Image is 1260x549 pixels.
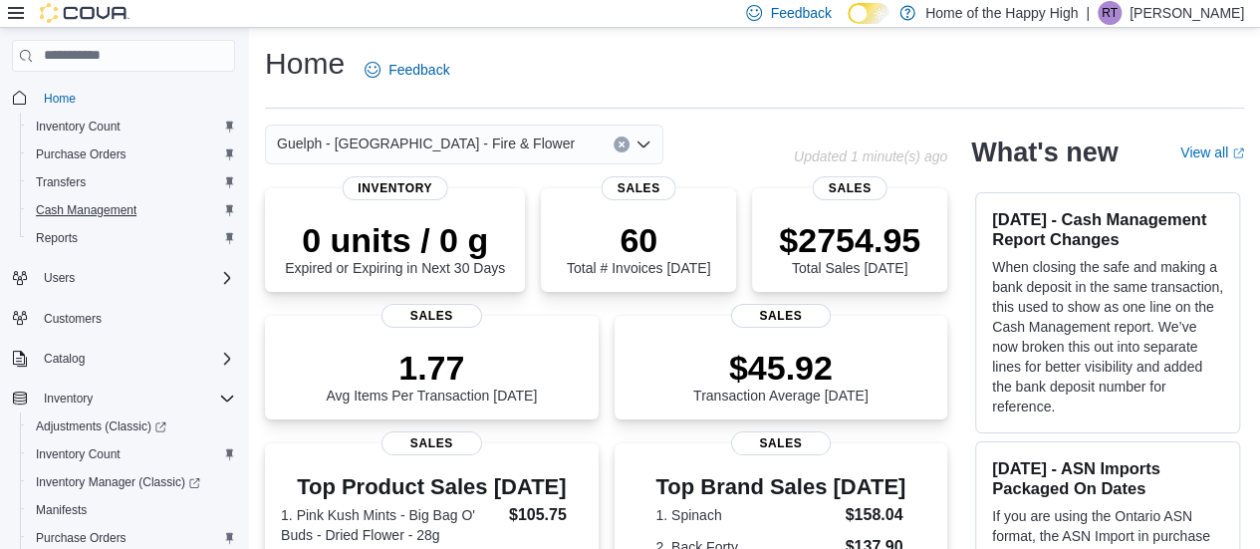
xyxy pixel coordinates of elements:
p: 1.77 [326,348,537,388]
button: Catalog [4,345,243,373]
dt: 1. Pink Kush Mints - Big Bag O' Buds - Dried Flower - 28g [281,505,501,545]
h3: Top Product Sales [DATE] [281,475,583,499]
span: Sales [381,304,481,328]
p: Home of the Happy High [925,1,1078,25]
a: Manifests [28,498,95,522]
button: Cash Management [20,196,243,224]
h3: [DATE] - Cash Management Report Changes [992,209,1223,249]
p: $45.92 [693,348,869,388]
a: Inventory Count [28,442,128,466]
p: When closing the safe and making a bank deposit in the same transaction, this used to show as one... [992,257,1223,416]
p: $2754.95 [779,220,920,260]
span: Feedback [388,60,449,80]
span: Inventory Count [36,119,121,135]
span: Guelph - [GEOGRAPHIC_DATA] - Fire & Flower [277,132,575,155]
span: Sales [381,431,481,455]
span: Dark Mode [848,24,849,25]
span: Reports [36,230,78,246]
a: Home [36,87,84,111]
input: Dark Mode [848,3,889,24]
div: Expired or Expiring in Next 30 Days [285,220,505,276]
button: Inventory [4,385,243,412]
p: 0 units / 0 g [285,220,505,260]
span: Users [36,266,235,290]
div: Total # Invoices [DATE] [567,220,710,276]
span: Customers [36,306,235,331]
span: Cash Management [36,202,136,218]
span: Purchase Orders [36,146,126,162]
span: Home [36,86,235,111]
a: Adjustments (Classic) [20,412,243,440]
dd: $105.75 [509,503,583,527]
button: Inventory Count [20,440,243,468]
h3: Top Brand Sales [DATE] [655,475,905,499]
dt: 1. Spinach [655,505,837,525]
span: Inventory Count [28,115,235,138]
svg: External link [1232,147,1244,159]
a: Inventory Manager (Classic) [28,470,208,494]
button: Transfers [20,168,243,196]
span: Adjustments (Classic) [36,418,166,434]
span: Cash Management [28,198,235,222]
a: Inventory Count [28,115,128,138]
a: Adjustments (Classic) [28,414,174,438]
button: Purchase Orders [20,140,243,168]
button: Open list of options [635,137,651,152]
h1: Home [265,44,345,84]
span: Transfers [36,174,86,190]
span: Inventory [342,176,448,200]
span: Inventory [44,391,93,407]
button: Inventory Count [20,113,243,140]
p: 60 [567,220,710,260]
span: Reports [28,226,235,250]
p: | [1086,1,1090,25]
button: Customers [4,304,243,333]
span: Purchase Orders [28,142,235,166]
h2: What's new [971,137,1118,168]
button: Reports [20,224,243,252]
span: Sales [813,176,887,200]
span: Transfers [28,170,235,194]
span: Inventory Manager (Classic) [36,474,200,490]
a: Transfers [28,170,94,194]
a: Purchase Orders [28,142,134,166]
span: Inventory Count [36,446,121,462]
button: Manifests [20,496,243,524]
img: Cova [40,3,129,23]
span: Inventory Count [28,442,235,466]
button: Catalog [36,347,93,371]
span: Catalog [36,347,235,371]
span: Inventory [36,387,235,411]
span: Manifests [28,498,235,522]
dd: $158.04 [845,503,905,527]
span: Adjustments (Classic) [28,414,235,438]
button: Users [36,266,83,290]
h3: [DATE] - ASN Imports Packaged On Dates [992,458,1223,498]
span: Customers [44,311,102,327]
button: Home [4,84,243,113]
span: RT [1102,1,1118,25]
button: Clear input [614,137,630,152]
span: Sales [731,431,831,455]
div: Total Sales [DATE] [779,220,920,276]
span: Sales [602,176,676,200]
p: [PERSON_NAME] [1130,1,1244,25]
div: Rachel Turner [1098,1,1122,25]
span: Purchase Orders [36,530,126,546]
p: Updated 1 minute(s) ago [794,148,947,164]
a: Inventory Manager (Classic) [20,468,243,496]
a: Feedback [357,50,457,90]
span: Sales [731,304,831,328]
button: Inventory [36,387,101,411]
a: Customers [36,307,110,331]
div: Transaction Average [DATE] [693,348,869,404]
a: View allExternal link [1180,144,1244,160]
a: Cash Management [28,198,144,222]
span: Catalog [44,351,85,367]
span: Users [44,270,75,286]
span: Home [44,91,76,107]
span: Feedback [770,3,831,23]
a: Reports [28,226,86,250]
button: Users [4,264,243,292]
span: Manifests [36,502,87,518]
